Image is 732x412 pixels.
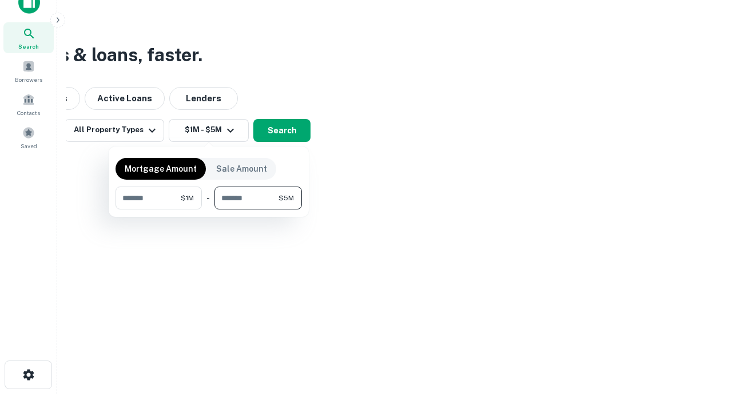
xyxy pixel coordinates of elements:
[206,187,210,209] div: -
[216,163,267,175] p: Sale Amount
[675,320,732,375] iframe: Chat Widget
[125,163,197,175] p: Mortgage Amount
[181,193,194,203] span: $1M
[279,193,294,203] span: $5M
